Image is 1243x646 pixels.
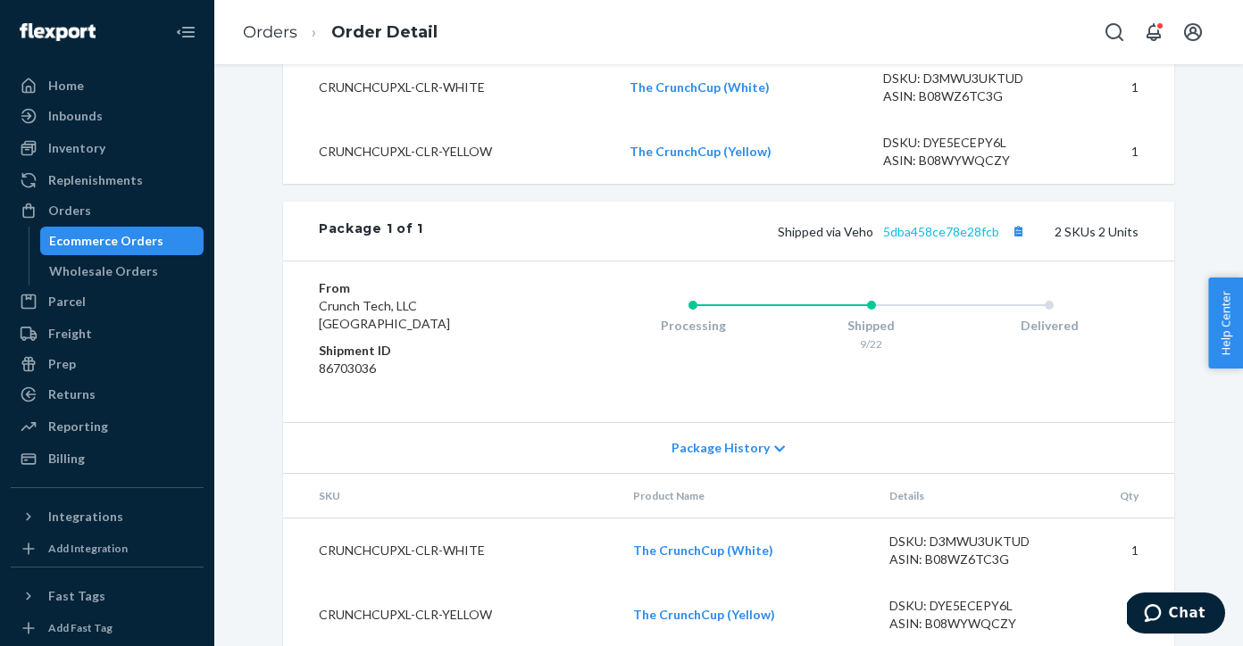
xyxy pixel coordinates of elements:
[960,317,1139,335] div: Delivered
[48,450,85,468] div: Billing
[40,227,204,255] a: Ecommerce Orders
[331,22,438,42] a: Order Detail
[48,541,128,556] div: Add Integration
[875,474,1072,518] th: Details
[49,232,163,250] div: Ecommerce Orders
[11,287,204,316] a: Parcel
[319,279,532,297] dt: From
[889,533,1057,551] div: DSKU: D3MWU3UKTUD
[319,298,450,331] span: Crunch Tech, LLC [GEOGRAPHIC_DATA]
[778,224,1030,239] span: Shipped via Veho
[11,319,204,348] a: Freight
[11,350,204,378] a: Prep
[168,14,204,50] button: Close Navigation
[48,587,105,605] div: Fast Tags
[11,444,204,473] a: Billing
[283,518,619,584] td: CRUNCHCUPXL-CLR-WHITE
[1097,14,1132,50] button: Open Search Box
[283,474,619,518] th: SKU
[889,551,1057,568] div: ASIN: B08WZ6TC3G
[1071,518,1174,584] td: 1
[48,418,108,435] div: Reporting
[1136,14,1172,50] button: Open notifications
[889,597,1057,615] div: DSKU: DYE5ECEPY6L
[40,257,204,286] a: Wholesale Orders
[782,317,961,335] div: Shipped
[889,615,1057,633] div: ASIN: B08WYWQCZY
[319,219,423,243] div: Package 1 of 1
[11,166,204,195] a: Replenishments
[633,542,773,558] a: The CrunchCup (White)
[11,380,204,409] a: Returns
[1065,55,1174,120] td: 1
[1071,474,1174,518] th: Qty
[229,6,452,59] ol: breadcrumbs
[633,607,775,622] a: The CrunchCup (Yellow)
[604,317,782,335] div: Processing
[20,23,96,41] img: Flexport logo
[11,412,204,441] a: Reporting
[11,502,204,531] button: Integrations
[883,134,1051,152] div: DSKU: DYE5ECEPY6L
[1175,14,1211,50] button: Open account menu
[883,87,1051,105] div: ASIN: B08WZ6TC3G
[48,325,92,343] div: Freight
[883,224,999,239] a: 5dba458ce78e28fcb
[48,385,96,403] div: Returns
[11,196,204,225] a: Orders
[48,293,86,311] div: Parcel
[11,102,204,130] a: Inbounds
[1208,277,1243,369] button: Help Center
[48,171,143,189] div: Replenishments
[319,360,532,377] dd: 86703036
[319,342,532,360] dt: Shipment ID
[883,70,1051,87] div: DSKU: D3MWU3UKTUD
[630,144,772,159] a: The CrunchCup (Yellow)
[49,262,158,280] div: Wholesale Orders
[1006,219,1030,243] button: Copy tracking number
[11,71,204,100] a: Home
[48,202,91,219] div: Orders
[883,152,1051,170] div: ASIN: B08WYWQCZY
[11,582,204,610] button: Fast Tags
[423,219,1139,243] div: 2 SKUs 2 Units
[48,77,84,95] div: Home
[1127,592,1225,637] iframe: Opens a widget where you can chat to one of our agents
[48,355,76,373] div: Prep
[243,22,297,42] a: Orders
[782,336,961,352] div: 9/22
[48,107,103,125] div: Inbounds
[672,439,770,457] span: Package History
[283,120,615,184] td: CRUNCHCUPXL-CLR-YELLOW
[11,134,204,162] a: Inventory
[48,620,113,635] div: Add Fast Tag
[48,508,123,526] div: Integrations
[1065,120,1174,184] td: 1
[48,139,105,157] div: Inventory
[11,538,204,559] a: Add Integration
[11,617,204,639] a: Add Fast Tag
[619,474,875,518] th: Product Name
[630,79,770,95] a: The CrunchCup (White)
[283,55,615,120] td: CRUNCHCUPXL-CLR-WHITE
